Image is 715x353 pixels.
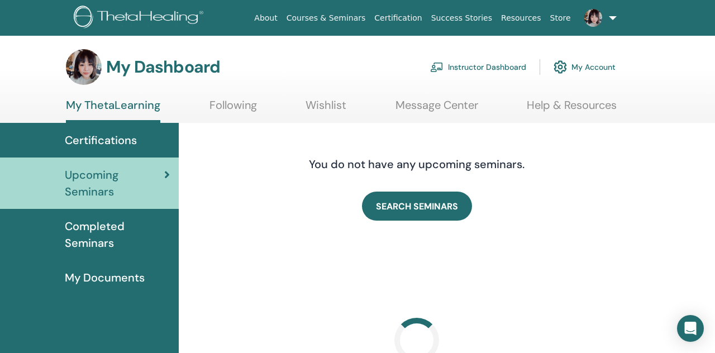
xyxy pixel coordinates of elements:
[66,49,102,85] img: default.jpg
[427,8,497,28] a: Success Stories
[65,269,145,286] span: My Documents
[430,62,444,72] img: chalkboard-teacher.svg
[677,315,704,342] div: Open Intercom Messenger
[554,58,567,77] img: cog.svg
[497,8,546,28] a: Resources
[395,98,478,120] a: Message Center
[584,9,602,27] img: default.jpg
[65,218,170,251] span: Completed Seminars
[376,201,458,212] span: SEARCH SEMINARS
[362,192,472,221] a: SEARCH SEMINARS
[209,98,257,120] a: Following
[74,6,207,31] img: logo.png
[241,158,593,171] h4: You do not have any upcoming seminars.
[370,8,426,28] a: Certification
[106,57,220,77] h3: My Dashboard
[546,8,575,28] a: Store
[250,8,282,28] a: About
[306,98,346,120] a: Wishlist
[282,8,370,28] a: Courses & Seminars
[65,166,164,200] span: Upcoming Seminars
[430,55,526,79] a: Instructor Dashboard
[65,132,137,149] span: Certifications
[554,55,616,79] a: My Account
[66,98,160,123] a: My ThetaLearning
[527,98,617,120] a: Help & Resources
